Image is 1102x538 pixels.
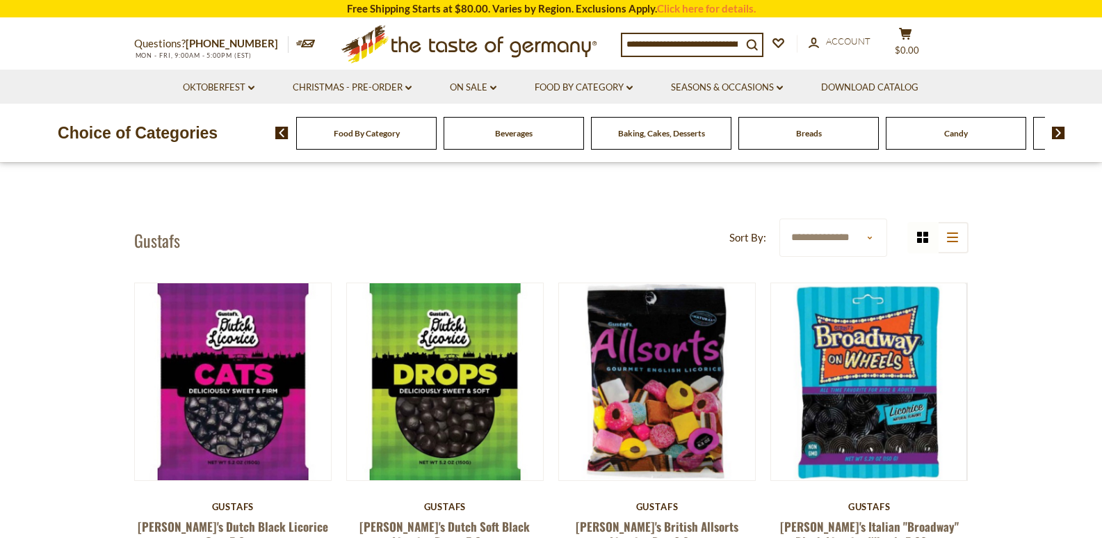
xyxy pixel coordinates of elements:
span: MON - FRI, 9:00AM - 5:00PM (EST) [134,52,252,59]
img: Gustaf's [771,283,968,480]
p: Questions? [134,35,289,53]
a: Food By Category [334,128,400,139]
img: Gustaf's [347,283,544,480]
div: Gustafs [134,501,332,512]
img: Gustaf's [135,283,332,480]
img: Gustaf's [559,283,756,480]
div: Gustafs [770,501,969,512]
a: Click here for details. [657,2,756,15]
img: next arrow [1052,127,1065,139]
label: Sort By: [729,229,766,246]
a: [PHONE_NUMBER] [186,37,278,49]
a: Beverages [495,128,533,139]
img: previous arrow [275,127,289,139]
span: $0.00 [895,45,919,56]
div: Gustafs [558,501,756,512]
a: Oktoberfest [183,80,254,95]
a: Baking, Cakes, Desserts [618,128,705,139]
a: Download Catalog [821,80,918,95]
a: On Sale [450,80,496,95]
span: Account [826,35,870,47]
a: Seasons & Occasions [671,80,783,95]
a: Food By Category [535,80,633,95]
a: Breads [796,128,822,139]
a: Christmas - PRE-ORDER [293,80,412,95]
h1: Gustafs [134,230,180,251]
button: $0.00 [885,27,927,62]
div: Gustafs [346,501,544,512]
a: Account [809,34,870,49]
a: Candy [944,128,968,139]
